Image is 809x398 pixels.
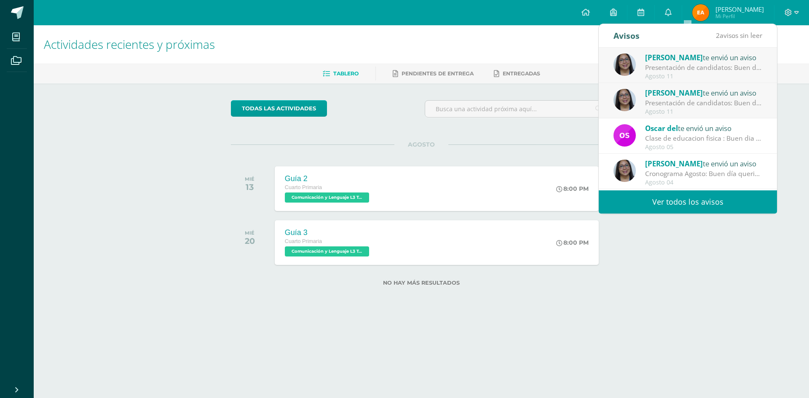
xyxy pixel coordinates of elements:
[645,98,762,108] div: Presentación de candidatos: Buen día queridos papitos y estudiantes el día de mañana tendremos la...
[285,184,322,190] span: Cuarto Primaria
[645,169,762,179] div: Cronograma Agosto: Buen día queridos papitos y estudiantes por este medio les comparto el cronogr...
[645,134,762,143] div: Clase de educacion fisica : Buen dia el dia de mañana tendremos la evaluacion de educación fisica...
[556,185,589,192] div: 8:00 PM
[402,70,474,77] span: Pendientes de entrega
[503,70,540,77] span: Entregadas
[285,192,369,203] span: Comunicación y Lenguaje L3 Terce Idioma 'A'
[245,230,255,236] div: MIÉ
[613,89,636,111] img: 90c3bb5543f2970d9a0839e1ce488333.png
[613,124,636,147] img: bce0f8ceb38355b742bd4151c3279ece.png
[323,67,359,80] a: Tablero
[645,159,703,168] span: [PERSON_NAME]
[715,13,764,20] span: Mi Perfil
[716,31,720,40] span: 2
[393,67,474,80] a: Pendientes de entrega
[231,100,327,117] a: todas las Actividades
[394,141,448,148] span: AGOSTO
[645,63,762,72] div: Presentación de candidatos: Buen día queridos papitos y estudiantes el día de mañana tendremos la...
[716,31,762,40] span: avisos sin leer
[645,179,762,186] div: Agosto 04
[333,70,359,77] span: Tablero
[556,239,589,246] div: 8:00 PM
[285,246,369,256] span: Comunicación y Lenguaje L3 Terce Idioma 'A'
[715,5,764,13] span: [PERSON_NAME]
[285,238,322,244] span: Cuarto Primaria
[231,280,612,286] label: No hay más resultados
[245,176,254,182] div: MIÉ
[613,160,636,182] img: 90c3bb5543f2970d9a0839e1ce488333.png
[245,236,255,246] div: 20
[645,108,762,115] div: Agosto 11
[645,158,762,169] div: te envió un aviso
[613,53,636,76] img: 90c3bb5543f2970d9a0839e1ce488333.png
[613,24,640,47] div: Avisos
[285,174,371,183] div: Guía 2
[245,182,254,192] div: 13
[44,36,215,52] span: Actividades recientes y próximas
[599,190,777,214] a: Ver todos los avisos
[645,123,678,133] span: Oscar del
[645,53,703,62] span: [PERSON_NAME]
[645,52,762,63] div: te envió un aviso
[645,87,762,98] div: te envió un aviso
[645,73,762,80] div: Agosto 11
[645,88,703,98] span: [PERSON_NAME]
[494,67,540,80] a: Entregadas
[425,101,612,117] input: Busca una actividad próxima aquí...
[645,123,762,134] div: te envió un aviso
[645,144,762,151] div: Agosto 05
[692,4,709,21] img: c8adb343b97740be45fb554d4d475903.png
[285,228,371,237] div: Guía 3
